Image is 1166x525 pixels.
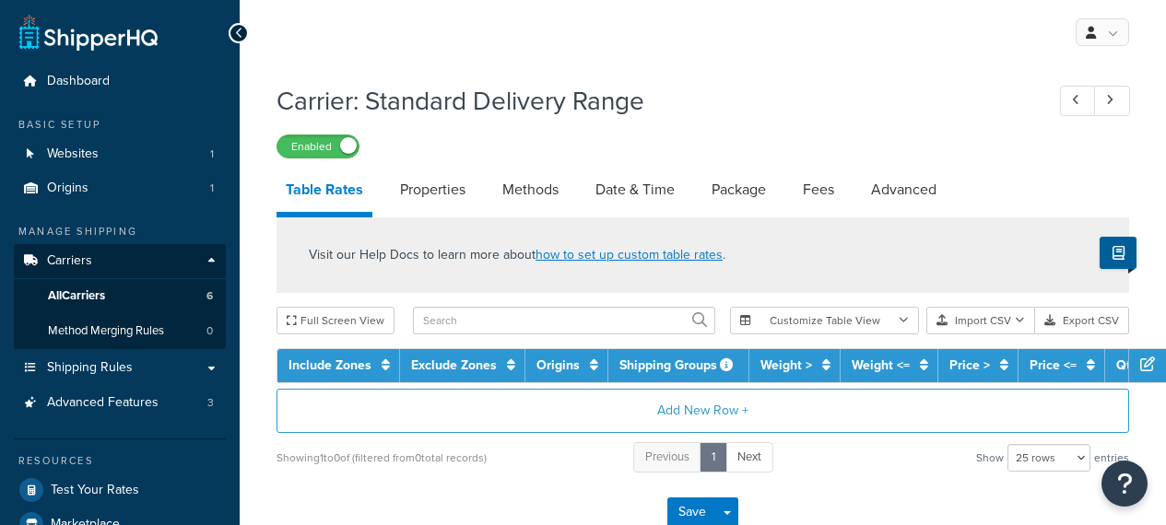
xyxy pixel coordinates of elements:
[700,442,727,472] a: 1
[536,356,580,375] a: Origins
[760,356,812,375] a: Weight >
[277,168,372,217] a: Table Rates
[14,137,226,171] a: Websites1
[737,448,761,465] span: Next
[794,168,843,212] a: Fees
[47,181,88,196] span: Origins
[47,360,133,376] span: Shipping Rules
[1116,356,1148,375] a: Qty >
[14,117,226,133] div: Basic Setup
[47,146,99,162] span: Websites
[493,168,568,212] a: Methods
[277,135,359,157] label: Enabled
[14,137,226,171] li: Websites
[210,181,214,196] span: 1
[536,245,723,264] a: how to set up custom table rates
[309,245,725,265] p: Visit our Help Docs to learn more about .
[1035,307,1129,334] button: Export CSV
[1094,86,1130,116] a: Next Record
[14,244,226,349] li: Carriers
[1030,356,1077,375] a: Price <=
[14,386,226,420] a: Advanced Features3
[1100,237,1137,269] button: Show Help Docs
[14,171,226,205] a: Origins1
[48,323,164,339] span: Method Merging Rules
[976,445,1004,471] span: Show
[949,356,990,375] a: Price >
[14,64,226,99] a: Dashboard
[391,168,475,212] a: Properties
[206,288,213,304] span: 6
[14,386,226,420] li: Advanced Features
[210,146,214,162] span: 1
[730,307,919,334] button: Customize Table View
[47,253,92,269] span: Carriers
[608,349,749,382] th: Shipping Groups
[14,244,226,278] a: Carriers
[633,442,701,472] a: Previous
[48,288,105,304] span: All Carriers
[14,279,226,313] a: AllCarriers6
[702,168,775,212] a: Package
[14,224,226,239] div: Manage Shipping
[852,356,910,375] a: Weight <=
[47,395,159,411] span: Advanced Features
[14,171,226,205] li: Origins
[14,453,226,469] div: Resources
[14,351,226,385] a: Shipping Rules
[14,314,226,348] a: Method Merging Rules0
[14,314,226,348] li: Method Merging Rules
[862,168,946,212] a: Advanced
[206,323,213,339] span: 0
[289,356,371,375] a: Include Zones
[1101,461,1148,507] button: Open Resource Center
[411,356,497,375] a: Exclude Zones
[926,307,1035,334] button: Import CSV
[207,395,214,411] span: 3
[277,83,1026,119] h1: Carrier: Standard Delivery Range
[47,74,110,89] span: Dashboard
[586,168,684,212] a: Date & Time
[51,483,139,498] span: Test Your Rates
[14,473,226,507] a: Test Your Rates
[645,448,689,465] span: Previous
[277,445,487,471] div: Showing 1 to 0 of (filtered from 0 total records)
[277,307,395,334] button: Full Screen View
[277,389,1129,433] button: Add New Row +
[1094,445,1129,471] span: entries
[413,307,715,334] input: Search
[1060,86,1096,116] a: Previous Record
[725,442,773,472] a: Next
